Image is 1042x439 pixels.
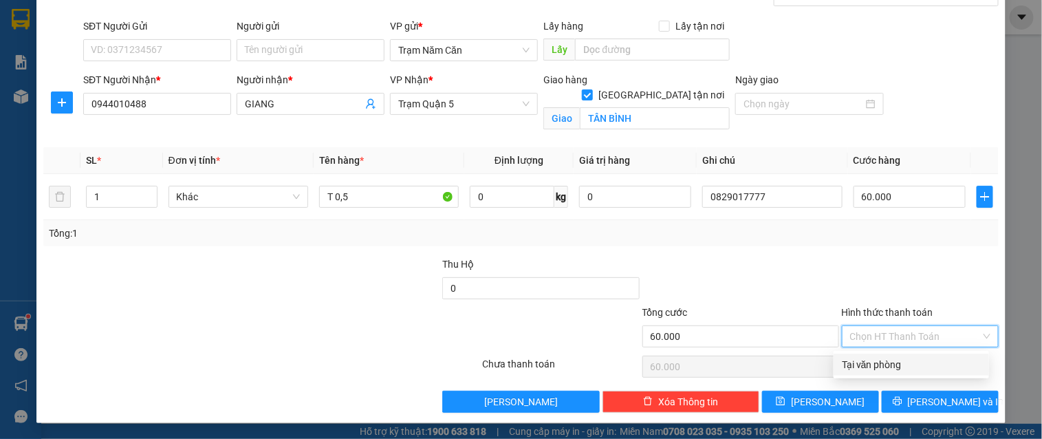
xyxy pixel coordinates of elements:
span: Đơn vị tính [169,155,220,166]
input: 0 [579,186,691,208]
span: user-add [365,98,376,109]
span: [PERSON_NAME] và In [908,394,1004,409]
div: Người gửi [237,19,384,34]
span: Cước hàng [854,155,901,166]
span: Tên hàng [319,155,364,166]
button: [PERSON_NAME] [442,391,599,413]
span: VP Nhận [390,74,428,85]
div: Người nhận [237,72,384,87]
span: Tổng cước [642,307,688,318]
div: VP gửi [390,19,538,34]
span: Trạm Quận 5 [398,94,530,114]
input: Ngày giao [743,96,862,111]
span: Khác [177,186,300,207]
input: Ghi Chú [702,186,842,208]
label: Hình thức thanh toán [842,307,933,318]
span: [PERSON_NAME] [484,394,558,409]
span: Xóa Thông tin [658,394,718,409]
div: Chưa thanh toán [481,356,640,381]
span: Thu Hộ [442,259,474,270]
div: SĐT Người Gửi [83,19,231,34]
label: Ngày giao [735,74,779,85]
input: Dọc đường [575,39,730,61]
input: Giao tận nơi [580,107,730,129]
span: Giao [543,107,580,129]
span: kg [554,186,568,208]
span: [PERSON_NAME] [791,394,865,409]
img: logo.jpg [17,17,86,86]
span: Trạm Năm Căn [398,40,530,61]
span: save [776,396,785,407]
span: Định lượng [495,155,543,166]
li: 26 Phó Cơ Điều, Phường 12 [129,34,575,51]
span: plus [977,191,992,202]
button: plus [51,92,73,114]
button: save[PERSON_NAME] [762,391,879,413]
div: SĐT Người Nhận [83,72,231,87]
span: [GEOGRAPHIC_DATA] tận nơi [593,87,730,103]
span: plus [52,97,72,108]
span: Lấy hàng [543,21,583,32]
span: Giao hàng [543,74,587,85]
th: Ghi chú [697,147,847,174]
span: printer [893,396,902,407]
button: printer[PERSON_NAME] và In [882,391,999,413]
button: deleteXóa Thông tin [603,391,759,413]
span: Lấy [543,39,575,61]
span: Giá trị hàng [579,155,630,166]
span: Lấy tận nơi [670,19,730,34]
input: VD: Bàn, Ghế [319,186,459,208]
span: SL [86,155,97,166]
b: GỬI : Trạm Năm Căn [17,100,191,122]
div: Tổng: 1 [49,226,403,241]
button: delete [49,186,71,208]
div: Tại văn phòng [842,357,981,372]
li: Hotline: 02839552959 [129,51,575,68]
span: delete [643,396,653,407]
button: plus [977,186,993,208]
